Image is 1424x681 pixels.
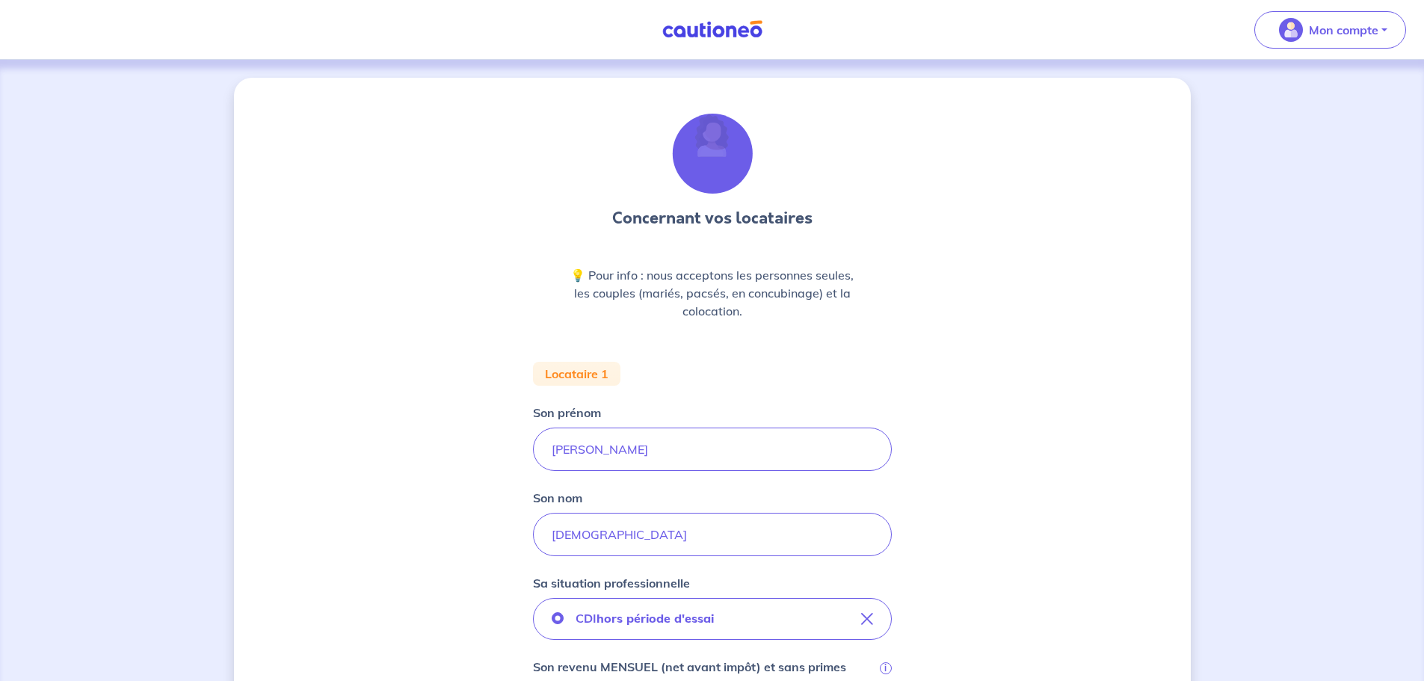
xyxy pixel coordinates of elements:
button: illu_account_valid_menu.svgMon compte [1254,11,1406,49]
p: 💡 Pour info : nous acceptons les personnes seules, les couples (mariés, pacsés, en concubinage) e... [569,266,856,320]
input: John [533,428,892,471]
img: Cautioneo [656,20,768,39]
p: CDI [576,609,714,627]
span: i [880,662,892,674]
img: illu_account_valid_menu.svg [1279,18,1303,42]
p: Sa situation professionnelle [533,574,690,592]
p: Son prénom [533,404,601,422]
img: illu_tenants.svg [672,114,753,194]
input: Doe [533,513,892,556]
p: Son nom [533,489,582,507]
h3: Concernant vos locataires [612,206,813,230]
strong: hors période d'essai [597,611,714,626]
button: CDIhors période d'essai [533,598,892,640]
div: Locataire 1 [533,362,620,386]
p: Mon compte [1309,21,1378,39]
